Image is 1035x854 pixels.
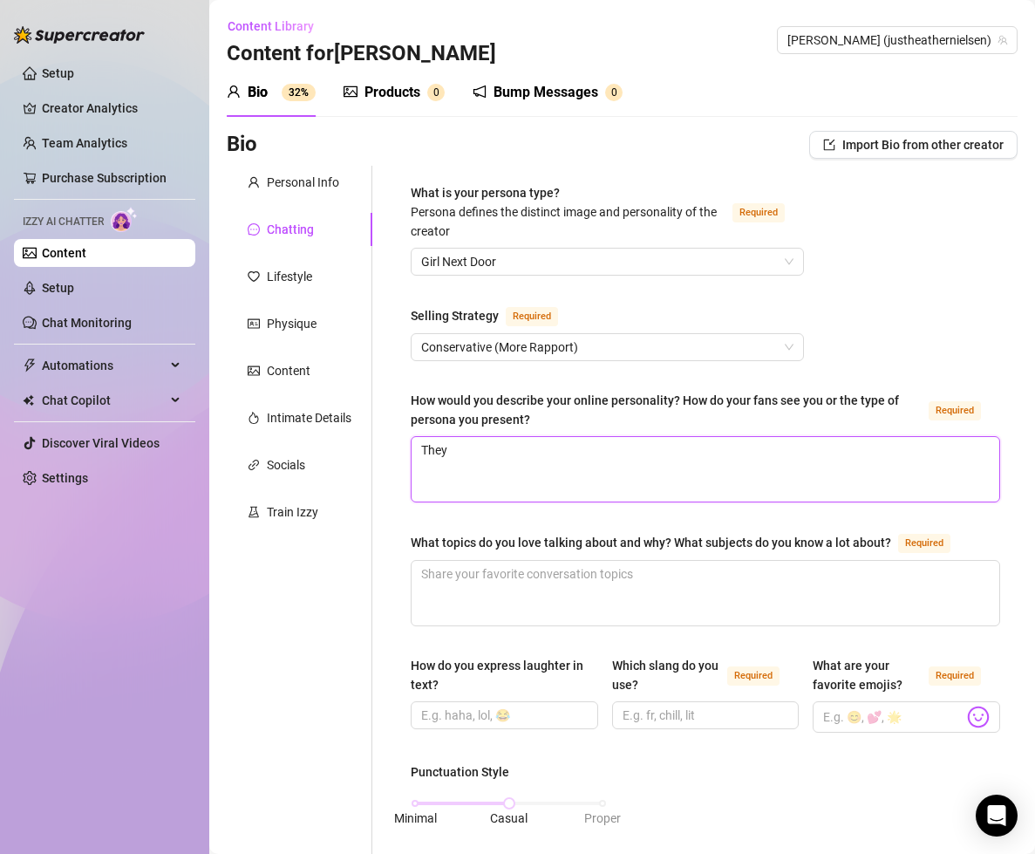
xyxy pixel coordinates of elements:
button: Import Bio from other creator [809,131,1018,159]
div: Punctuation Style [411,762,509,782]
span: heart [248,270,260,283]
img: logo-BBDzfeDw.svg [14,26,145,44]
a: Settings [42,471,88,485]
div: Train Izzy [267,502,318,522]
div: Personal Info [267,173,339,192]
span: user [227,85,241,99]
div: What topics do you love talking about and why? What subjects do you know a lot about? [411,533,891,552]
div: Selling Strategy [411,306,499,325]
div: Intimate Details [267,408,351,427]
span: Content Library [228,19,314,33]
span: idcard [248,318,260,330]
span: Import Bio from other creator [842,138,1004,152]
div: Lifestyle [267,267,312,286]
a: Content [42,246,86,260]
span: Required [732,203,785,222]
button: Content Library [227,12,328,40]
div: How would you describe your online personality? How do your fans see you or the type of persona y... [411,391,922,429]
a: Setup [42,281,74,295]
span: Persona defines the distinct image and personality of the creator [411,205,717,238]
span: Required [929,666,981,686]
div: Socials [267,455,305,475]
label: What topics do you love talking about and why? What subjects do you know a lot about? [411,532,970,553]
a: Purchase Subscription [42,171,167,185]
label: How do you express laughter in text? [411,656,598,694]
div: What are your favorite emojis? [813,656,922,694]
span: import [823,139,835,151]
span: Required [727,666,780,686]
span: Girl Next Door [421,249,793,275]
div: Products [364,82,420,103]
h3: Bio [227,131,257,159]
label: What are your favorite emojis? [813,656,1000,694]
textarea: What topics do you love talking about and why? What subjects do you know a lot about? [412,561,999,625]
a: Creator Analytics [42,94,181,122]
div: How do you express laughter in text? [411,656,586,694]
span: team [998,35,1008,45]
label: Which slang do you use? [612,656,800,694]
div: Content [267,361,310,380]
sup: 0 [427,84,445,101]
h3: Content for [PERSON_NAME] [227,40,496,68]
img: svg%3e [967,706,990,728]
span: picture [248,365,260,377]
span: fire [248,412,260,424]
label: How would you describe your online personality? How do your fans see you or the type of persona y... [411,391,1000,429]
span: thunderbolt [23,359,37,372]
span: link [248,459,260,471]
input: How do you express laughter in text? [421,706,584,725]
span: Proper [584,811,621,825]
span: Conservative (More Rapport) [421,334,793,360]
span: notification [473,85,487,99]
label: Selling Strategy [411,305,577,326]
div: Bump Messages [494,82,598,103]
span: Required [898,534,950,553]
sup: 0 [605,84,623,101]
textarea: How would you describe your online personality? How do your fans see you or the type of persona y... [412,437,999,502]
span: What is your persona type? [411,186,717,238]
span: Chat Copilot [42,386,166,414]
span: Heather (justheathernielsen) [787,27,1007,53]
span: Casual [490,811,528,825]
div: Chatting [267,220,314,239]
span: Minimal [394,811,437,825]
div: Which slang do you use? [612,656,721,694]
div: Physique [267,314,317,333]
img: Chat Copilot [23,394,34,407]
input: What are your favorite emojis? [823,706,964,728]
div: Bio [248,82,268,103]
div: Open Intercom Messenger [976,795,1018,837]
span: message [248,223,260,236]
span: picture [344,85,357,99]
span: Required [506,307,558,326]
span: experiment [248,506,260,518]
span: Required [929,401,981,420]
span: user [248,176,260,188]
a: Discover Viral Videos [42,436,160,450]
a: Chat Monitoring [42,316,132,330]
sup: 32% [282,84,316,101]
label: Punctuation Style [411,762,521,782]
span: Izzy AI Chatter [23,214,104,230]
span: Automations [42,352,166,379]
a: Team Analytics [42,136,127,150]
a: Setup [42,66,74,80]
input: Which slang do you use? [623,706,786,725]
img: AI Chatter [111,207,138,232]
